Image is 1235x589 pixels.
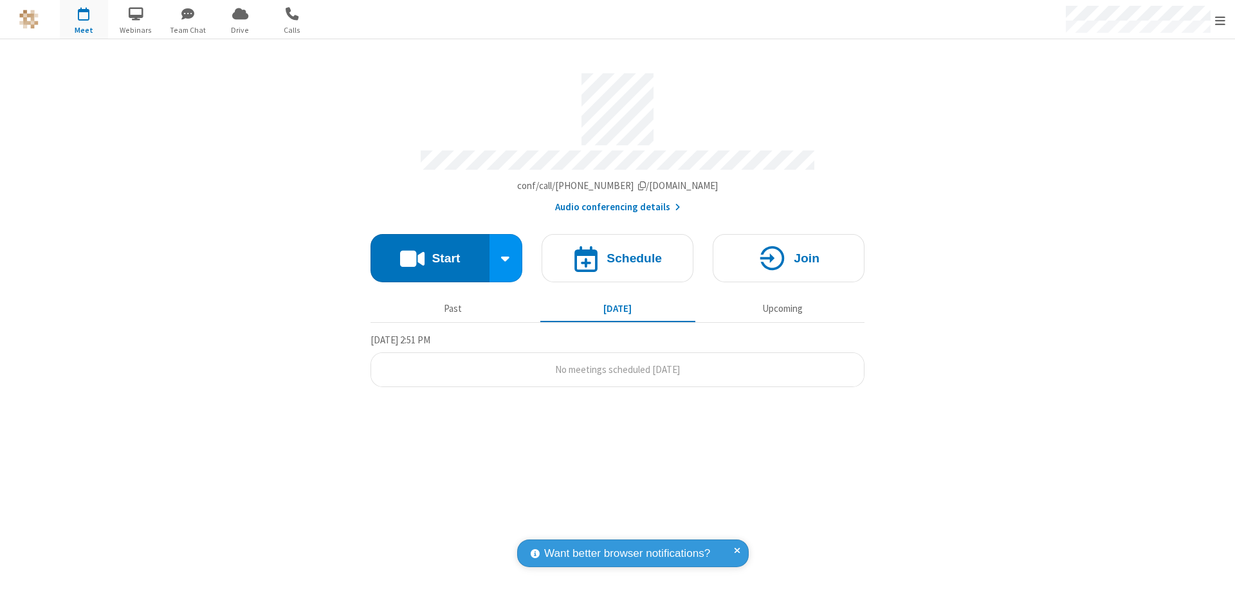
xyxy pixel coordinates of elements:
[370,234,489,282] button: Start
[216,24,264,36] span: Drive
[370,64,864,215] section: Account details
[555,200,681,215] button: Audio conferencing details
[370,334,430,346] span: [DATE] 2:51 PM
[540,296,695,321] button: [DATE]
[376,296,531,321] button: Past
[268,24,316,36] span: Calls
[370,332,864,388] section: Today's Meetings
[544,545,710,562] span: Want better browser notifications?
[607,252,662,264] h4: Schedule
[517,179,718,194] button: Copy my meeting room linkCopy my meeting room link
[542,234,693,282] button: Schedule
[432,252,460,264] h4: Start
[713,234,864,282] button: Join
[19,10,39,29] img: QA Selenium DO NOT DELETE OR CHANGE
[794,252,819,264] h4: Join
[164,24,212,36] span: Team Chat
[705,296,860,321] button: Upcoming
[60,24,108,36] span: Meet
[555,363,680,376] span: No meetings scheduled [DATE]
[517,179,718,192] span: Copy my meeting room link
[112,24,160,36] span: Webinars
[489,234,523,282] div: Start conference options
